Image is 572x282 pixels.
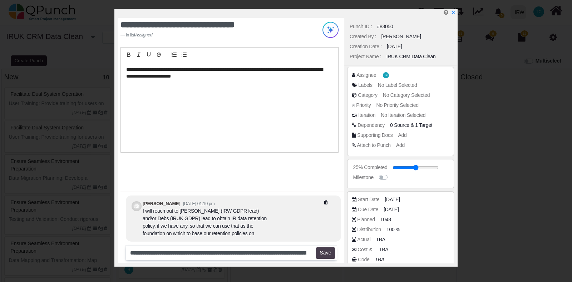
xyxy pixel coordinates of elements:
[350,53,381,60] div: Project Name :
[350,23,372,30] div: Punch ID :
[353,164,388,171] div: 25% Completed
[358,91,378,99] div: Category
[356,102,371,109] div: Priority
[358,256,369,263] div: Code
[378,82,417,88] span: No Label Selected
[357,246,374,253] div: Cost
[444,10,448,15] i: Edit Punch
[376,102,419,108] span: No Priority Selected
[383,72,389,78] span: Tayyib Choudhury
[357,236,370,243] div: Actual
[357,216,375,223] div: Planned
[385,196,400,203] span: [DATE]
[357,142,391,149] div: Attach to Punch
[358,206,378,213] div: Due Date
[358,196,379,203] div: Start Date
[322,22,339,38] img: Try writing with AI
[143,207,268,237] div: I will reach out to [PERSON_NAME] (IRW GDPR lead) and/or Debs (IRUK GDPR) lead to obtain IR data ...
[451,10,456,15] svg: x
[356,71,376,79] div: Assignee
[120,32,300,38] footer: in list
[143,201,180,206] b: [PERSON_NAME]
[353,174,374,181] div: Milestone
[396,142,405,148] span: Add
[384,206,399,213] span: [DATE]
[379,246,388,253] span: TBA
[386,53,436,60] div: IRUK CRM Data Clean
[377,23,393,30] div: #83050
[375,257,384,262] i: TBA
[135,33,152,38] cite: Source Title
[390,122,432,129] span: &
[135,33,152,38] u: Assigned
[316,247,335,259] button: Save
[387,43,402,50] div: [DATE]
[357,226,381,233] div: Distribution
[390,122,409,128] span: 0 Source
[357,132,393,139] div: Supporting Docs
[369,247,372,252] b: £
[350,33,376,40] div: Created By :
[358,81,373,89] div: Labels
[381,112,425,118] span: No Iteration Selected
[383,92,430,98] span: No Category Selected
[183,201,215,206] small: [DATE] 01:10 pm
[350,43,382,50] div: Creation Date :
[358,112,375,119] div: Iteration
[384,74,388,76] span: TC
[398,132,407,138] span: Add
[380,216,391,223] span: 1048
[386,226,400,233] span: 100 %
[376,236,385,243] span: TBA
[357,122,385,129] div: Dependency
[415,122,432,128] span: <div class="badge badge-secondary"> Optimise Data Storage Efficiency SS</div>
[381,33,421,40] div: [PERSON_NAME]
